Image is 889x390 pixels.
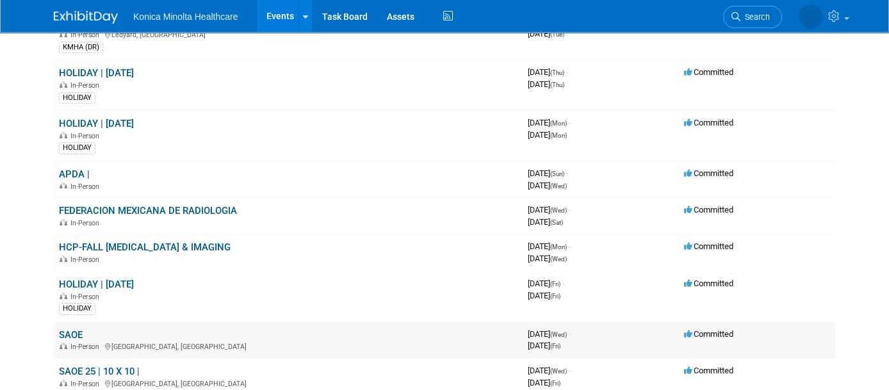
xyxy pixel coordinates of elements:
span: In-Person [70,132,103,140]
span: In-Person [70,343,103,351]
span: [DATE] [528,279,564,288]
a: FEDERACION MEXICANA DE RADIOLOGIA [59,205,237,216]
img: In-Person Event [60,81,67,88]
div: HOLIDAY [59,92,95,104]
span: [DATE] [528,205,571,215]
span: (Wed) [550,207,567,214]
div: HOLIDAY [59,303,95,314]
span: - [566,168,568,178]
span: [DATE] [528,79,564,89]
span: (Mon) [550,243,567,250]
span: (Fri) [550,343,560,350]
span: [DATE] [528,118,571,127]
span: In-Person [70,256,103,264]
span: In-Person [70,293,103,301]
span: (Wed) [550,368,567,375]
span: Committed [684,329,733,339]
span: - [569,205,571,215]
span: (Tue) [550,31,564,38]
span: Committed [684,205,733,215]
div: KMHA (DR) [59,42,103,53]
span: (Fri) [550,280,560,288]
img: In-Person Event [60,31,67,37]
div: Ledyard, [GEOGRAPHIC_DATA] [59,29,518,39]
span: Committed [684,241,733,251]
span: Committed [684,168,733,178]
span: (Wed) [550,183,567,190]
span: Committed [684,118,733,127]
div: HOLIDAY [59,142,95,154]
span: (Wed) [550,256,567,263]
span: [DATE] [528,329,571,339]
span: (Mon) [550,132,567,139]
span: Committed [684,279,733,288]
div: [GEOGRAPHIC_DATA], [GEOGRAPHIC_DATA] [59,341,518,351]
span: Konica Minolta Healthcare [133,12,238,22]
span: [DATE] [528,29,564,38]
span: In-Person [70,31,103,39]
img: In-Person Event [60,132,67,138]
span: [DATE] [528,341,560,350]
span: [DATE] [528,241,571,251]
a: APDA | [59,168,90,180]
span: [DATE] [528,366,571,375]
span: (Fri) [550,380,560,387]
img: In-Person Event [60,380,67,386]
span: [DATE] [528,378,560,387]
span: In-Person [70,380,103,388]
span: (Sun) [550,170,564,177]
a: Search [723,6,782,28]
span: Committed [684,366,733,375]
span: [DATE] [528,291,560,300]
span: [DATE] [528,254,567,263]
span: (Fri) [550,293,560,300]
span: (Thu) [550,81,564,88]
span: (Sat) [550,219,563,226]
span: (Wed) [550,331,567,338]
img: ExhibitDay [54,11,118,24]
span: (Thu) [550,69,564,76]
span: In-Person [70,81,103,90]
img: Annette O'Mahoney [799,4,823,29]
span: - [562,279,564,288]
span: In-Person [70,219,103,227]
img: In-Person Event [60,343,67,349]
img: In-Person Event [60,219,67,225]
img: In-Person Event [60,256,67,262]
span: - [569,366,571,375]
a: HOLIDAY | [DATE] [59,118,134,129]
span: - [569,241,571,251]
span: In-Person [70,183,103,191]
a: SAOE [59,329,83,341]
a: HOLIDAY | [DATE] [59,279,134,290]
span: (Mon) [550,120,567,127]
span: [DATE] [528,67,568,77]
a: SAOE 25 | 10 X 10 | [59,366,140,377]
span: [DATE] [528,181,567,190]
a: HOLIDAY | [DATE] [59,67,134,79]
span: Committed [684,67,733,77]
span: - [569,118,571,127]
span: [DATE] [528,130,567,140]
img: In-Person Event [60,293,67,299]
span: - [569,329,571,339]
span: [DATE] [528,168,568,178]
div: [GEOGRAPHIC_DATA], [GEOGRAPHIC_DATA] [59,378,518,388]
img: In-Person Event [60,183,67,189]
span: [DATE] [528,217,563,227]
a: HCP-FALL [MEDICAL_DATA] & IMAGING [59,241,231,253]
span: - [566,67,568,77]
span: Search [740,12,770,22]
